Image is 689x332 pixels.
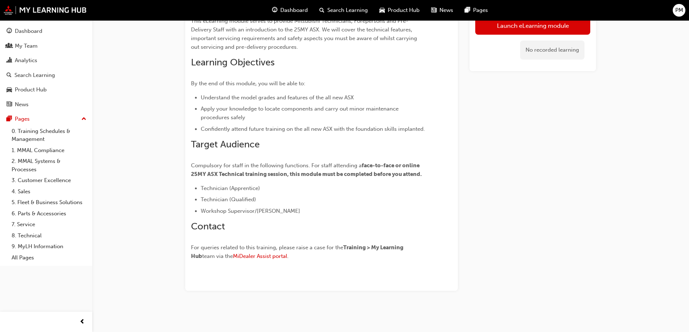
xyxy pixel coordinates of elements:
[202,253,233,259] span: team via the
[191,18,418,50] span: This eLearning module serves to provide Mitsubishi Technicians, Forepersons and Pre-Delivery Staf...
[201,196,256,203] span: Technician (Qualified)
[7,43,12,49] span: people-icon
[3,39,89,53] a: My Team
[314,3,374,18] a: search-iconSearch Learning
[7,116,12,122] span: pages-icon
[15,56,37,65] div: Analytics
[431,6,437,15] span: news-icon
[3,98,89,111] a: News
[3,112,89,126] button: Pages
[287,253,289,259] span: .
[9,252,89,263] a: All Pages
[9,145,89,156] a: 1. MMAL Compliance
[9,197,89,208] a: 5. Fleet & Business Solutions
[3,69,89,82] a: Search Learning
[473,6,488,14] span: Pages
[201,94,354,101] span: Understand the model grades and features of the all new ASX
[266,3,314,18] a: guage-iconDashboard
[7,72,12,79] span: search-icon
[81,115,86,124] span: up-icon
[14,71,55,79] div: Search Learning
[201,105,400,121] span: Apply your knowledge to locate components and carry out minor maintenance procedures safely
[675,6,683,14] span: PM
[673,4,685,17] button: PM
[15,42,38,50] div: My Team
[9,241,89,252] a: 9. MyLH Information
[191,80,305,87] span: By the end of this module, you will be able to:
[3,54,89,67] a: Analytics
[3,23,89,112] button: DashboardMy TeamAnalyticsSearch LearningProduct HubNews
[520,40,584,60] div: No recorded learning
[374,3,425,18] a: car-iconProduct Hub
[459,3,494,18] a: pages-iconPages
[3,25,89,38] a: Dashboard
[9,156,89,175] a: 2. MMAL Systems & Processes
[9,219,89,230] a: 7. Service
[201,208,300,214] span: Workshop Supervisor/[PERSON_NAME]
[7,102,12,108] span: news-icon
[9,175,89,186] a: 3. Customer Excellence
[379,6,385,15] span: car-icon
[233,253,287,259] a: MiDealer Assist portal
[9,186,89,197] a: 4. Sales
[191,57,275,68] span: Learning Objectives
[3,83,89,96] a: Product Hub
[9,126,89,145] a: 0. Training Schedules & Management
[9,208,89,219] a: 6. Parts & Accessories
[191,139,260,150] span: Target Audience
[425,3,459,18] a: news-iconNews
[80,318,85,327] span: prev-icon
[191,162,422,177] span: face-to-face or online 25MY ASX Technical training session, this module must be completed before ...
[191,221,225,232] span: Contact
[7,87,12,93] span: car-icon
[280,6,308,14] span: Dashboard
[201,185,260,191] span: Technician (Apprentice)
[191,162,362,169] span: Compulsory for staff in the following functions. For staff attending a
[4,5,87,15] img: mmal
[15,115,30,123] div: Pages
[191,244,404,259] span: Training > My Learning Hub
[7,28,12,35] span: guage-icon
[15,27,42,35] div: Dashboard
[388,6,420,14] span: Product Hub
[465,6,470,15] span: pages-icon
[319,6,324,15] span: search-icon
[201,126,425,132] span: Confidently attend future training on the all new ASX with the foundation skills implanted.
[15,86,47,94] div: Product Hub
[439,6,453,14] span: News
[9,230,89,241] a: 8. Technical
[475,17,590,35] a: Launch eLearning module
[272,6,277,15] span: guage-icon
[15,100,29,109] div: News
[327,6,368,14] span: Search Learning
[191,244,343,251] span: For queries related to this training, please raise a case for the
[7,57,12,64] span: chart-icon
